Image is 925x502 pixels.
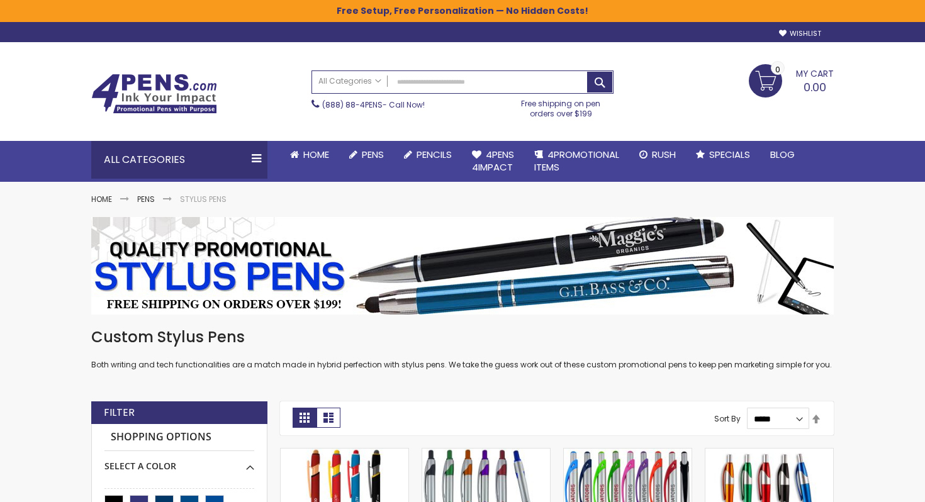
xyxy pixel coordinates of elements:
a: Promotional iSlimster Stylus Click Pen [705,448,833,459]
a: Pencils [394,141,462,169]
h1: Custom Stylus Pens [91,327,834,347]
img: 4Pens Custom Pens and Promotional Products [91,74,217,114]
a: (888) 88-4PENS [322,99,383,110]
a: Slim Jen Silver Stylus [422,448,550,459]
a: Superhero Ellipse Softy Pen with Stylus - Laser Engraved [281,448,408,459]
a: Pens [339,141,394,169]
a: Rush [629,141,686,169]
a: Home [91,194,112,204]
div: Free shipping on pen orders over $199 [508,94,614,119]
label: Sort By [714,413,741,424]
span: Blog [770,148,795,161]
div: Both writing and tech functionalities are a match made in hybrid perfection with stylus pens. We ... [91,327,834,371]
strong: Stylus Pens [180,194,227,204]
a: Specials [686,141,760,169]
strong: Filter [104,406,135,420]
div: All Categories [91,141,267,179]
span: Pencils [417,148,452,161]
span: 4Pens 4impact [472,148,514,174]
span: All Categories [318,76,381,86]
span: 0 [775,64,780,75]
img: Stylus Pens [91,217,834,315]
span: 0.00 [804,79,826,95]
a: Pens [137,194,155,204]
span: Specials [709,148,750,161]
a: Home [280,141,339,169]
span: Rush [652,148,676,161]
a: 0.00 0 [749,64,834,96]
span: 4PROMOTIONAL ITEMS [534,148,619,174]
a: Lexus Stylus Pen [564,448,692,459]
a: All Categories [312,71,388,92]
span: - Call Now! [322,99,425,110]
a: 4PROMOTIONALITEMS [524,141,629,182]
a: Blog [760,141,805,169]
a: Wishlist [779,29,821,38]
a: 4Pens4impact [462,141,524,182]
strong: Shopping Options [104,424,254,451]
strong: Grid [293,408,317,428]
div: Select A Color [104,451,254,472]
span: Pens [362,148,384,161]
span: Home [303,148,329,161]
